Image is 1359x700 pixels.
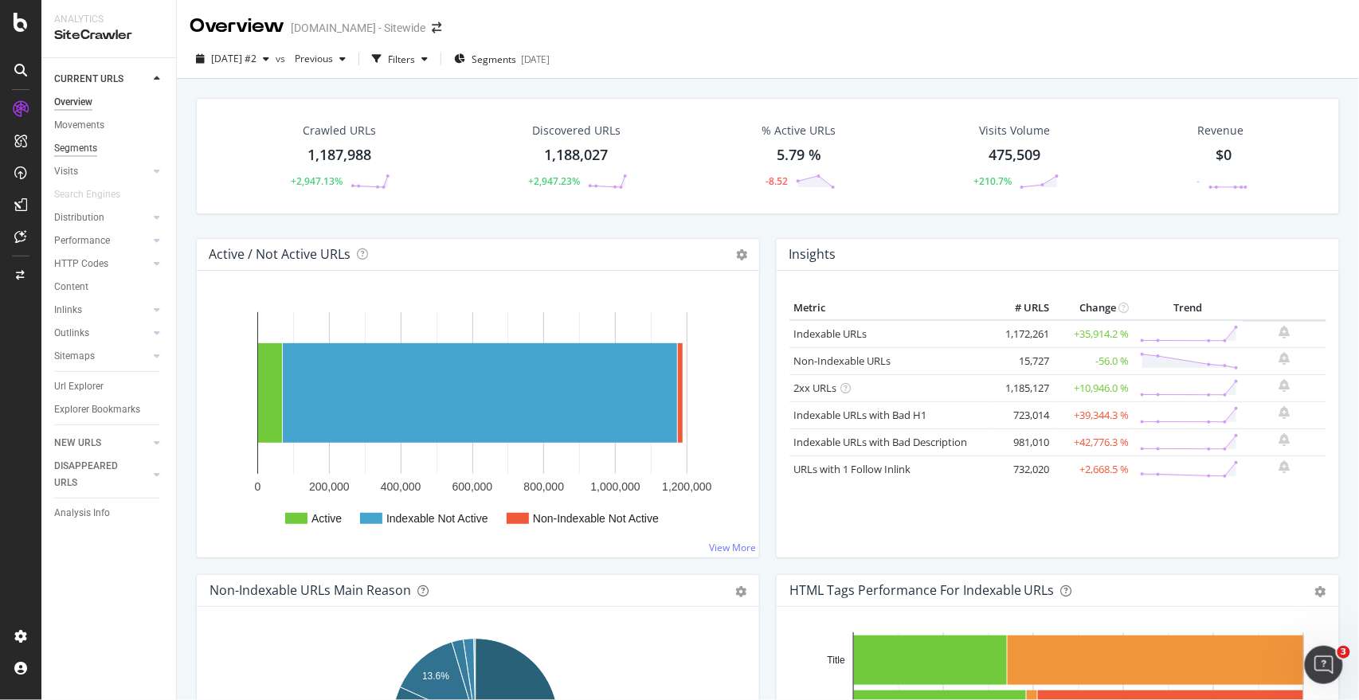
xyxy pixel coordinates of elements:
div: Inlinks [54,302,82,319]
span: vs [276,52,288,65]
div: Analysis Info [54,505,110,522]
a: Indexable URLs with Bad H1 [793,408,926,422]
text: 1,000,000 [591,480,640,493]
div: Sitemaps [54,348,95,365]
td: -56.0 % [1054,347,1134,374]
div: bell-plus [1279,433,1290,446]
td: +10,946.0 % [1054,374,1134,401]
div: [DATE] [521,53,550,66]
div: Overview [54,94,92,111]
div: bell-plus [1279,352,1290,365]
div: Performance [54,233,110,249]
div: -8.52 [766,174,788,188]
text: 200,000 [309,480,350,493]
th: Metric [789,296,990,320]
th: Change [1054,296,1134,320]
text: Non-Indexable Not Active [533,512,659,525]
h4: Active / Not Active URLs [209,244,351,265]
div: Explorer Bookmarks [54,401,140,418]
div: Search Engines [54,186,120,203]
button: Segments[DATE] [448,46,556,72]
th: Trend [1134,296,1243,320]
div: 1,188,027 [544,145,608,166]
a: Url Explorer [54,378,165,395]
h4: Insights [789,244,836,265]
a: URLs with 1 Follow Inlink [793,462,911,476]
span: 3 [1337,646,1350,659]
div: 1,187,988 [307,145,371,166]
a: HTTP Codes [54,256,149,272]
div: +2,947.13% [291,174,343,188]
div: Content [54,279,88,295]
div: Non-Indexable URLs Main Reason [210,582,411,598]
div: arrow-right-arrow-left [432,22,441,33]
div: +2,947.23% [528,174,580,188]
div: Distribution [54,209,104,226]
a: Overview [54,94,165,111]
a: Non-Indexable URLs [793,354,891,368]
a: Distribution [54,209,149,226]
div: CURRENT URLS [54,71,123,88]
a: View More [709,541,756,554]
div: gear [1315,586,1326,597]
text: 400,000 [381,480,421,493]
div: Filters [388,53,415,66]
a: Analysis Info [54,505,165,522]
div: DISAPPEARED URLS [54,458,135,491]
div: Crawled URLs [303,123,376,139]
text: 1,200,000 [662,480,711,493]
text: 0 [255,480,261,493]
div: SiteCrawler [54,26,163,45]
div: bell-plus [1279,379,1290,392]
span: 2025 Aug. 21st #2 [211,52,257,65]
div: [DOMAIN_NAME] - Sitewide [291,20,425,36]
td: 15,727 [990,347,1054,374]
a: Sitemaps [54,348,149,365]
a: DISAPPEARED URLS [54,458,149,491]
button: [DATE] #2 [190,46,276,72]
a: Movements [54,117,165,134]
div: HTTP Codes [54,256,108,272]
i: Options [736,249,747,260]
div: 475,509 [989,145,1041,166]
text: Indexable Not Active [386,512,488,525]
a: Visits [54,163,149,180]
text: 13.6% [422,671,449,682]
td: +39,344.3 % [1054,401,1134,428]
text: Active [311,512,342,525]
a: Indexable URLs with Bad Description [793,435,967,449]
a: Segments [54,140,165,157]
div: Url Explorer [54,378,104,395]
a: Search Engines [54,186,136,203]
span: $0 [1216,145,1232,164]
div: +210.7% [973,174,1012,188]
iframe: Intercom live chat [1305,646,1343,684]
div: - [1197,174,1200,188]
span: Segments [472,53,516,66]
a: CURRENT URLS [54,71,149,88]
a: Performance [54,233,149,249]
a: 2xx URLs [793,381,836,395]
span: Previous [288,52,333,65]
div: bell-plus [1279,406,1290,419]
td: 723,014 [990,401,1054,428]
div: A chart. [210,296,747,545]
a: NEW URLS [54,435,149,452]
td: +2,668.5 % [1054,456,1134,483]
text: Title [828,655,846,666]
div: Outlinks [54,325,89,342]
div: Movements [54,117,104,134]
div: Visits [54,163,78,180]
span: Revenue [1198,123,1244,139]
div: bell-plus [1279,326,1290,338]
div: Analytics [54,13,163,26]
td: 1,185,127 [990,374,1054,401]
button: Filters [366,46,434,72]
div: NEW URLS [54,435,101,452]
td: +35,914.2 % [1054,320,1134,348]
a: Inlinks [54,302,149,319]
div: Segments [54,140,97,157]
div: Discovered URLs [532,123,621,139]
div: gear [735,586,746,597]
td: 732,020 [990,456,1054,483]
